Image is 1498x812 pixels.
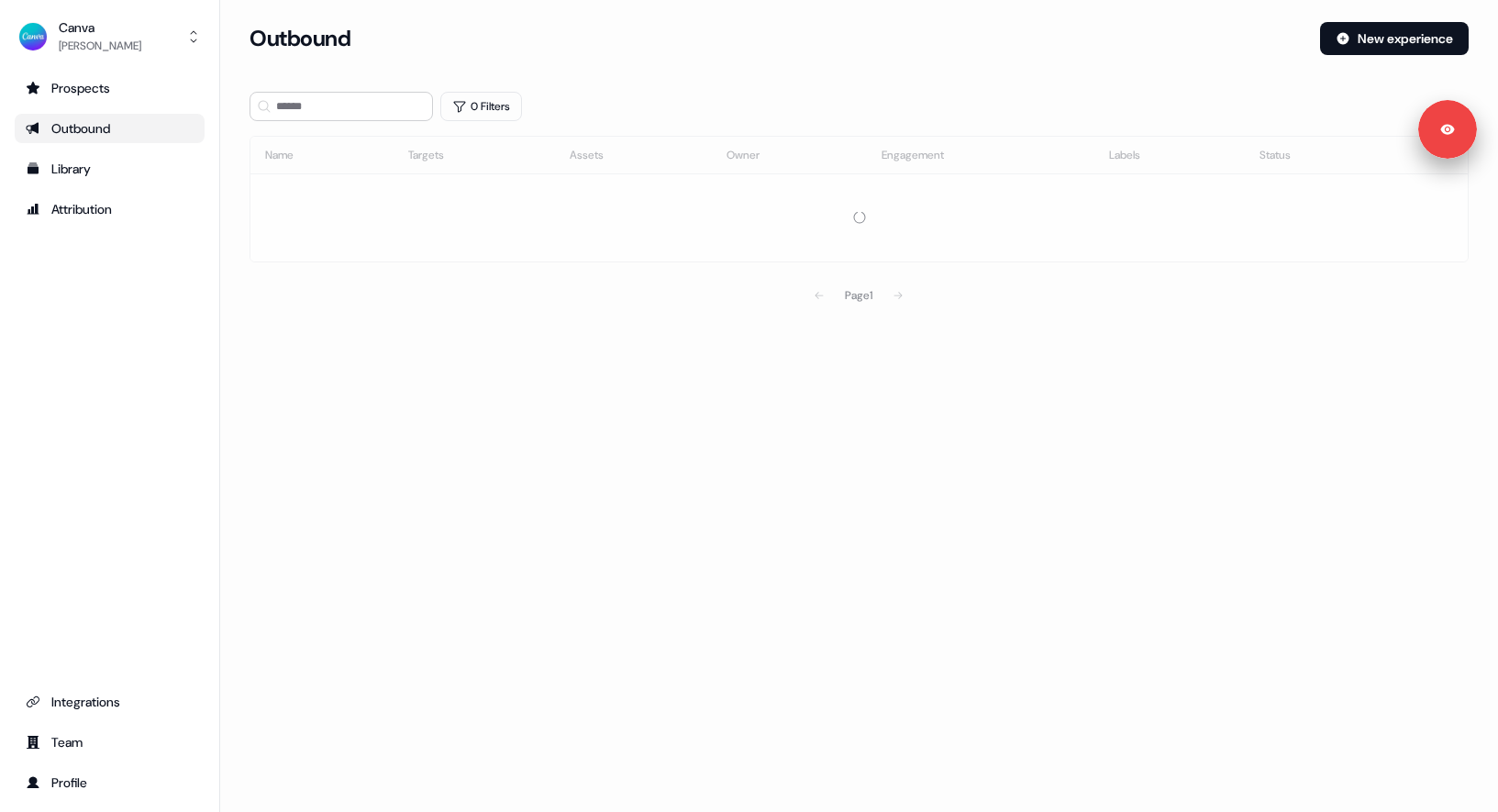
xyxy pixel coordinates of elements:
div: Integrations [26,693,194,711]
div: Team [26,733,194,751]
div: Profile [26,773,194,792]
a: Go to integrations [15,687,205,717]
div: Library [26,160,194,178]
button: Canva[PERSON_NAME] [15,15,205,59]
a: Go to outbound experience [15,114,205,143]
div: Attribution [26,200,194,218]
h3: Outbound [250,25,350,52]
div: Outbound [26,119,194,138]
button: New experience [1320,22,1469,55]
button: 0 Filters [440,92,522,121]
a: Go to attribution [15,195,205,224]
div: [PERSON_NAME] [59,37,141,55]
a: Go to team [15,728,205,757]
div: Prospects [26,79,194,97]
a: Go to templates [15,154,205,184]
a: Go to profile [15,768,205,797]
div: Canva [59,18,141,37]
a: Go to prospects [15,73,205,103]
